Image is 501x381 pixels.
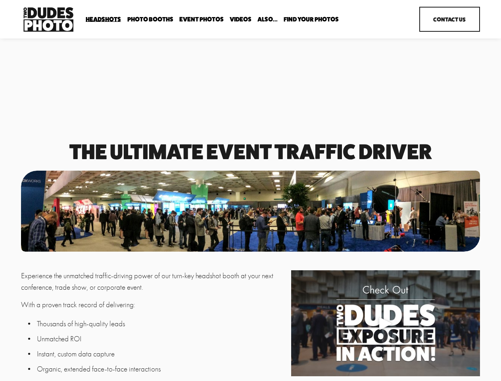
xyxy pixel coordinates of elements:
[86,16,121,23] span: Headshots
[127,15,173,23] a: folder dropdown
[127,16,173,23] span: Photo Booths
[284,15,339,23] a: folder dropdown
[179,15,224,23] a: Event Photos
[21,142,480,162] h1: The Ultimate event traffic driver
[257,15,278,23] a: folder dropdown
[21,5,76,34] img: Two Dudes Photo | Headshots, Portraits &amp; Photo Booths
[86,15,121,23] a: folder dropdown
[257,16,278,23] span: Also...
[37,348,287,360] p: Instant, custom data capture
[37,318,287,330] p: Thousands of high-quality leads
[376,314,395,333] div: Play
[37,364,287,375] p: Organic, extended face-to-face interactions
[21,270,287,293] p: Experience the unmatched traffic-driving power of our turn-key headshot booth at your next confer...
[419,7,480,32] a: Contact Us
[21,299,287,311] p: With a proven track record of delivering:
[284,16,339,23] span: Find Your Photos
[37,333,287,345] p: Unmatched ROI
[230,15,251,23] a: Videos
